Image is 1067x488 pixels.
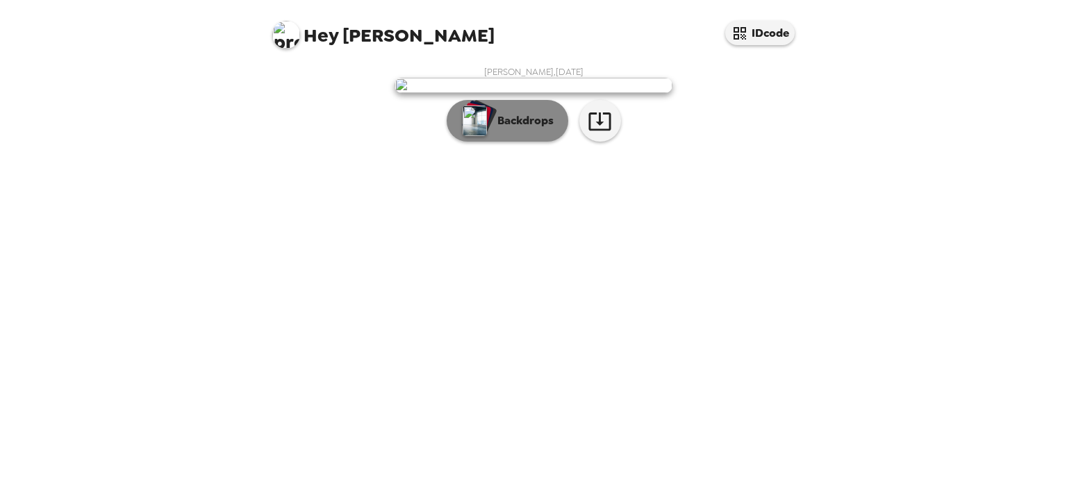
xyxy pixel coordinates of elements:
[725,21,795,45] button: IDcode
[484,66,584,78] span: [PERSON_NAME] , [DATE]
[304,23,338,48] span: Hey
[395,78,672,93] img: user
[272,14,495,45] span: [PERSON_NAME]
[447,100,568,142] button: Backdrops
[272,21,300,49] img: profile pic
[490,112,554,129] p: Backdrops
